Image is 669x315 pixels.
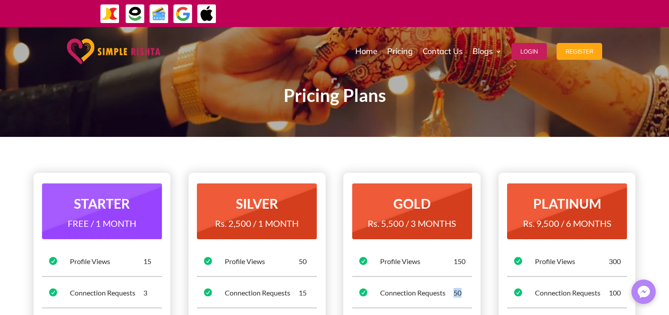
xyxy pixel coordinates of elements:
span:  [514,257,522,265]
span: Rs. 9,500 / 6 MONTHS [523,218,611,229]
a: Pricing [387,29,413,74]
strong: STARTER [74,195,130,211]
p: Pricing Plans [96,90,573,101]
img: Credit Cards [149,4,169,24]
img: GooglePay-icon [173,4,193,24]
strong: PLATINUM [533,195,601,211]
span:  [49,288,57,296]
div: Connection Requests [225,288,299,298]
span:  [49,257,57,265]
a: Contact Us [423,29,463,74]
strong: SILVER [236,195,278,211]
span:  [514,288,522,296]
span: Rs. 5,500 / 3 MONTHS [368,218,456,229]
span: Rs. 2,500 / 1 MONTH [215,218,299,229]
div: Profile Views [70,257,144,266]
span: FREE / 1 MONTH [68,218,136,229]
strong: GOLD [393,195,431,211]
img: JazzCash-icon [100,4,120,24]
div: Connection Requests [70,288,144,298]
img: ApplePay-icon [197,4,217,24]
a: Blogs [473,29,502,74]
div: Connection Requests [380,288,454,298]
a: Register [557,29,602,74]
img: Messenger [635,283,653,301]
button: Register [557,43,602,60]
a: Login [511,29,547,74]
span:  [204,288,212,296]
img: EasyPaisa-icon [125,4,145,24]
div: Profile Views [535,257,609,266]
div: Profile Views [380,257,454,266]
span:  [359,257,367,265]
span:  [359,288,367,296]
a: Home [355,29,377,74]
button: Login [511,43,547,60]
div: Profile Views [225,257,299,266]
div: Connection Requests [535,288,609,298]
span:  [204,257,212,265]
